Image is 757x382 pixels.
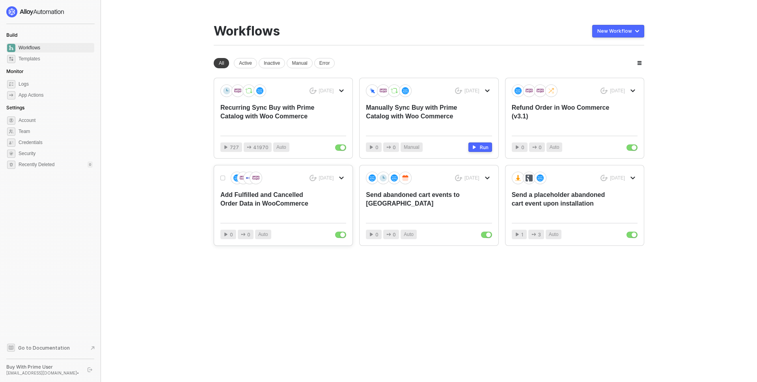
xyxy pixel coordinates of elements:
[19,127,93,136] span: Team
[468,142,492,152] button: Run
[391,87,398,94] img: icon
[19,149,93,158] span: Security
[480,144,489,151] div: Run
[6,6,94,17] a: logo
[549,231,559,238] span: Auto
[241,232,246,237] span: icon-app-actions
[19,54,93,64] span: Templates
[6,105,24,110] span: Settings
[259,58,285,68] div: Inactive
[6,370,80,376] div: [EMAIL_ADDRESS][DOMAIN_NAME] •
[19,138,93,147] span: Credentials
[455,88,462,94] span: icon-success-page
[7,150,15,158] span: security
[7,139,15,147] span: credentials
[314,58,335,68] div: Error
[18,345,70,351] span: Go to Documentation
[592,25,644,37] button: New Workflow
[380,174,387,182] img: icon
[539,144,542,151] span: 0
[19,116,93,125] span: Account
[393,144,396,151] span: 0
[19,43,93,52] span: Workflows
[214,58,229,68] div: All
[287,58,312,68] div: Manual
[6,343,95,352] a: Knowledge Base
[7,161,15,169] span: settings
[548,87,555,94] img: icon
[537,87,544,94] img: icon
[247,231,250,238] span: 0
[89,344,97,352] span: document-arrow
[369,87,376,94] img: icon
[88,161,93,168] div: 0
[375,144,378,151] span: 0
[526,174,533,182] img: icon
[7,344,15,352] span: documentation
[526,87,533,94] img: icon
[597,28,632,34] div: New Workflow
[550,144,559,151] span: Auto
[521,144,524,151] span: 0
[393,231,396,238] span: 0
[19,161,54,168] span: Recently Deleted
[319,175,334,182] div: [DATE]
[7,44,15,52] span: dashboard
[366,191,466,217] div: Send abandoned cart events to [GEOGRAPHIC_DATA]
[512,103,612,129] div: Refund Order in Woo Commerce (v3.1)
[6,6,65,17] img: logo
[600,175,608,182] span: icon-success-page
[380,87,387,94] img: icon
[464,88,479,94] div: [DATE]
[253,144,268,151] span: 41970
[630,176,635,180] span: icon-arrow-down
[245,87,252,94] img: icon
[455,175,462,182] span: icon-success-page
[256,87,263,94] img: icon
[386,232,391,237] span: icon-app-actions
[515,174,522,182] img: icon
[402,87,409,94] img: icon
[252,174,259,182] img: icon
[7,91,15,99] span: icon-app-actions
[276,144,286,151] span: Auto
[515,87,522,94] img: icon
[532,145,537,150] span: icon-app-actions
[404,144,419,151] span: Manual
[7,55,15,63] span: marketplace
[234,87,241,94] img: icon
[214,24,280,39] div: Workflows
[339,88,344,93] span: icon-arrow-down
[230,231,233,238] span: 0
[386,145,391,150] span: icon-app-actions
[88,367,92,372] span: logout
[464,175,479,182] div: [DATE]
[600,88,608,94] span: icon-success-page
[233,174,241,182] img: icon
[258,231,268,238] span: Auto
[610,88,625,94] div: [DATE]
[339,176,344,180] span: icon-arrow-down
[230,144,239,151] span: 727
[7,80,15,88] span: icon-logs
[375,231,378,238] span: 0
[7,116,15,125] span: settings
[402,174,409,182] img: icon
[310,175,317,182] span: icon-success-page
[247,145,252,150] span: icon-app-actions
[369,174,376,182] img: icon
[537,174,544,182] img: icon
[223,87,230,94] img: icon
[240,174,247,182] img: icon
[234,58,257,68] div: Active
[319,88,334,94] div: [DATE]
[246,174,253,182] img: icon
[19,92,43,99] div: App Actions
[610,175,625,182] div: [DATE]
[521,231,524,238] span: 1
[310,88,317,94] span: icon-success-page
[404,231,414,238] span: Auto
[220,191,321,217] div: Add Fulfilled and Cancelled Order Data in WooCommerce
[531,232,536,237] span: icon-app-actions
[391,174,398,182] img: icon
